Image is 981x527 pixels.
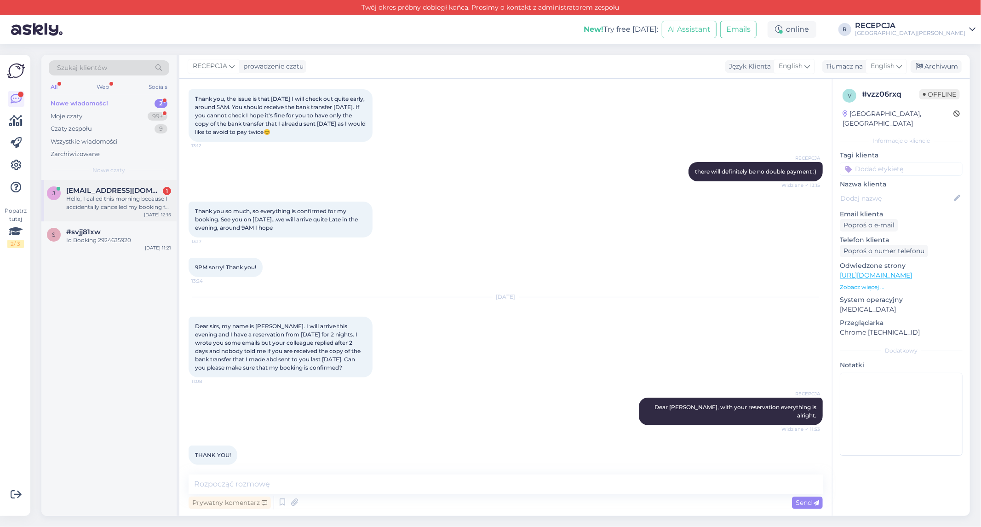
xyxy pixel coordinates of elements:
[66,236,171,244] div: Id Booking 2924635920
[191,378,226,385] span: 11:08
[144,211,171,218] div: [DATE] 12:15
[145,244,171,251] div: [DATE] 11:21
[786,390,820,397] span: RECEPCJA
[240,62,304,71] div: prowadzenie czatu
[840,305,963,314] p: [MEDICAL_DATA]
[189,497,271,509] div: Prywatny komentarz
[7,207,24,248] div: Popatrz tutaj
[781,182,820,189] span: Widziane ✓ 13:15
[840,235,963,245] p: Telefon klienta
[195,323,362,371] span: Dear sirs, my name is [PERSON_NAME]. I will arrive this evening and I have a reservation from [DA...
[7,240,24,248] div: 2 / 3
[840,193,952,203] input: Dodaj nazwę
[822,62,863,71] div: Tłumacz na
[66,186,162,195] span: jpaulsanders87@gmail.com
[840,245,928,257] div: Poproś o numer telefonu
[840,295,963,305] p: System operacyjny
[840,283,963,291] p: Zobacz więcej ...
[662,21,717,38] button: AI Assistant
[840,219,898,232] div: Poproś o e-mail
[911,60,962,73] div: Archiwum
[796,498,819,507] span: Send
[195,208,359,231] span: Thank you so much, so everything is confirmed for my booking. See you on [DATE]...we will arrive ...
[57,63,107,73] span: Szukaj klientów
[195,264,256,271] span: 9PM sorry! Thank you!
[163,187,171,195] div: 1
[855,22,965,29] div: RECEPCJA
[148,112,167,121] div: 99+
[52,190,55,197] span: j
[51,137,118,146] div: Wszystkie wiadomości
[51,150,100,159] div: Zarchiwizowane
[862,89,919,100] div: # vzz06rxq
[840,209,963,219] p: Email klienta
[52,231,56,238] span: s
[840,271,912,279] a: [URL][DOMAIN_NAME]
[191,142,226,149] span: 13:12
[51,99,108,108] div: Nowe wiadomości
[840,328,963,337] p: Chrome [TECHNICAL_ID]
[51,124,92,133] div: Czaty zespołu
[840,162,963,176] input: Dodać etykietę
[840,261,963,271] p: Odwiedzone strony
[840,318,963,328] p: Przeglądarka
[191,238,226,245] span: 13:17
[768,21,816,38] div: online
[848,92,851,99] span: v
[779,61,803,71] span: English
[840,360,963,370] p: Notatki
[720,21,757,38] button: Emails
[66,228,101,236] span: #svjj81xw
[155,99,167,108] div: 2
[786,155,820,162] span: RECEPCJA
[93,166,126,174] span: Nowe czaty
[193,61,227,71] span: RECEPCJA
[919,89,960,99] span: Offline
[725,62,771,71] div: Język Klienta
[843,109,953,128] div: [GEOGRAPHIC_DATA], [GEOGRAPHIC_DATA]
[781,426,820,433] span: Widziane ✓ 11:53
[155,124,167,133] div: 9
[195,452,231,458] span: THANK YOU!
[840,347,963,355] div: Dodatkowy
[840,180,963,189] p: Nazwa klienta
[584,24,658,35] div: Try free [DATE]:
[840,137,963,145] div: Informacje o kliencie
[855,29,965,37] div: [GEOGRAPHIC_DATA][PERSON_NAME]
[49,81,59,93] div: All
[191,465,226,472] span: 11:55
[95,81,111,93] div: Web
[840,151,963,160] p: Tagi klienta
[855,22,975,37] a: RECEPCJA[GEOGRAPHIC_DATA][PERSON_NAME]
[147,81,169,93] div: Socials
[191,278,226,284] span: 13:24
[871,61,895,71] span: English
[838,23,851,36] div: R
[7,62,25,80] img: Askly Logo
[51,112,82,121] div: Moje czaty
[66,195,171,211] div: Hello, I called this morning because I accidentally cancelled my booking for [DATE]-[DATE]. I was...
[189,293,823,301] div: [DATE]
[654,404,818,419] span: Dear [PERSON_NAME], with your reservation everything is alright.
[695,168,816,175] span: there will definitely be no double payment :)
[584,25,603,34] b: New!
[195,95,367,135] span: Thank you, the issue is that [DATE] I will check out quite early, around 5AM. You should receive ...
